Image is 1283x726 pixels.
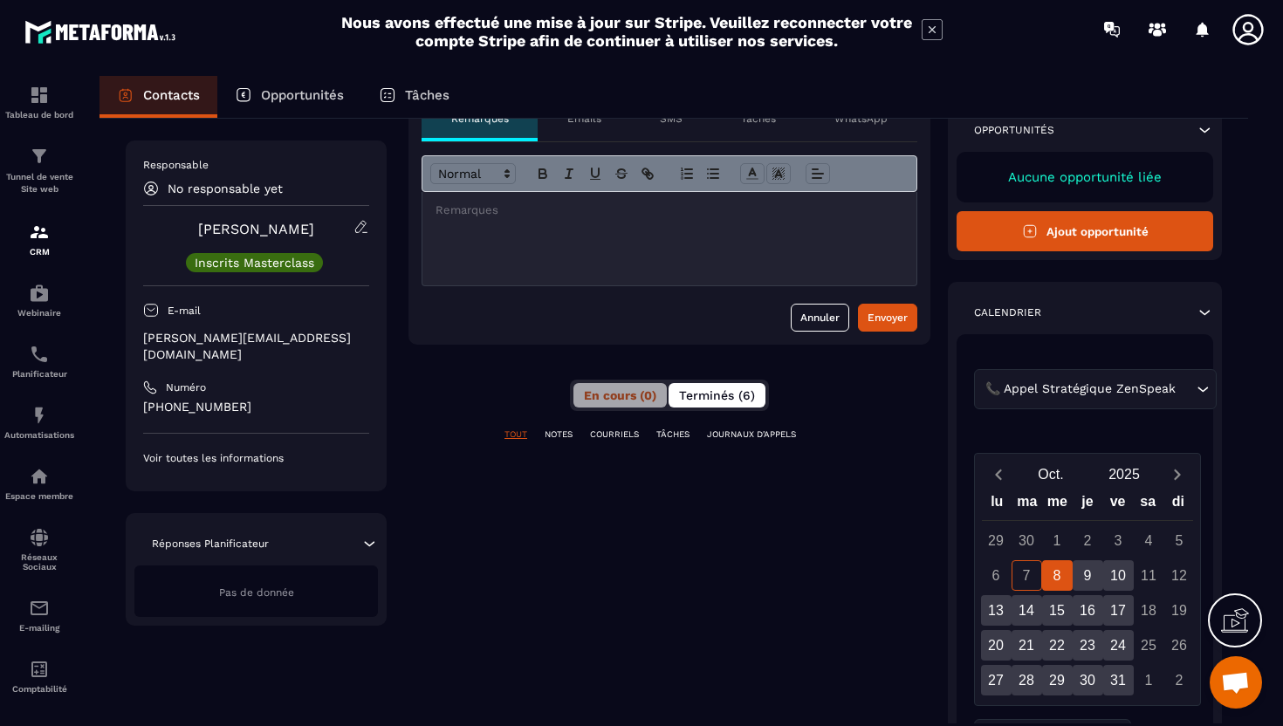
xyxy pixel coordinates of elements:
button: Ajout opportunité [957,211,1213,251]
div: je [1073,490,1103,520]
p: Réseaux Sociaux [4,552,74,572]
img: formation [29,146,50,167]
a: social-networksocial-networkRéseaux Sociaux [4,514,74,585]
input: Search for option [1179,380,1192,399]
button: Terminés (6) [669,383,765,408]
p: Opportunités [261,87,344,103]
div: 14 [1012,595,1042,626]
div: 22 [1042,630,1073,661]
button: Open months overlay [1014,459,1087,490]
div: 12 [1164,560,1195,591]
div: Ouvrir le chat [1210,656,1262,709]
div: sa [1133,490,1163,520]
p: Réponses Planificateur [152,537,269,551]
div: di [1163,490,1193,520]
div: Calendar wrapper [982,490,1193,695]
p: Planificateur [4,369,74,379]
p: JOURNAUX D'APPELS [707,428,796,441]
p: CRM [4,247,74,257]
div: 8 [1042,560,1073,591]
p: No responsable yet [168,181,283,195]
p: Opportunités [974,123,1054,137]
p: Contacts [143,87,200,103]
div: 30 [1073,665,1103,695]
div: 18 [1134,595,1164,626]
p: E-mailing [4,623,74,633]
div: lu [982,490,1012,520]
p: E-mail [168,304,201,318]
p: Inscrits Masterclass [195,257,314,269]
span: En cours (0) [584,388,656,402]
div: 28 [1012,665,1042,695]
button: Annuler [791,304,849,332]
div: 21 [1012,630,1042,661]
button: En cours (0) [573,383,667,408]
a: schedulerschedulerPlanificateur [4,331,74,392]
a: Contacts [99,76,217,118]
a: accountantaccountantComptabilité [4,646,74,707]
a: Opportunités [217,76,361,118]
div: 19 [1164,595,1195,626]
h2: Nous avons effectué une mise à jour sur Stripe. Veuillez reconnecter votre compte Stripe afin de ... [340,13,913,50]
p: Calendrier [974,305,1041,319]
div: 2 [1164,665,1195,695]
div: 2 [1073,525,1103,556]
p: [PHONE_NUMBER] [143,399,369,415]
div: 5 [1164,525,1195,556]
div: 4 [1134,525,1164,556]
p: WhatsApp [834,112,888,126]
a: formationformationCRM [4,209,74,270]
img: automations [29,466,50,487]
p: Espace membre [4,491,74,501]
p: TOUT [504,428,527,441]
p: Emails [567,112,601,126]
div: 7 [1012,560,1042,591]
a: Tâches [361,76,467,118]
div: Envoyer [868,309,908,326]
p: Numéro [166,380,206,394]
div: 1 [1042,525,1073,556]
div: 31 [1103,665,1134,695]
img: scheduler [29,344,50,365]
div: Search for option [974,369,1217,409]
img: accountant [29,659,50,680]
span: 📞 Appel Stratégique ZenSpeak [981,380,1179,399]
div: 30 [1012,525,1042,556]
a: automationsautomationsAutomatisations [4,392,74,453]
p: Tâches [741,112,776,126]
a: formationformationTableau de bord [4,72,74,133]
button: Envoyer [858,304,917,332]
div: 23 [1073,630,1103,661]
button: Open years overlay [1087,459,1161,490]
p: Responsable [143,158,369,172]
div: 1 [1134,665,1164,695]
div: 29 [981,525,1012,556]
img: formation [29,222,50,243]
img: automations [29,283,50,304]
p: Tâches [405,87,449,103]
div: 6 [981,560,1012,591]
div: 15 [1042,595,1073,626]
p: NOTES [545,428,573,441]
span: Pas de donnée [219,586,294,599]
div: 26 [1164,630,1195,661]
div: me [1042,490,1073,520]
p: TÂCHES [656,428,690,441]
div: 27 [981,665,1012,695]
div: 11 [1134,560,1164,591]
a: automationsautomationsEspace membre [4,453,74,514]
img: social-network [29,527,50,548]
div: Calendar days [982,525,1193,695]
div: ma [1012,490,1043,520]
div: 3 [1103,525,1134,556]
p: Aucune opportunité liée [974,169,1196,185]
div: 16 [1073,595,1103,626]
p: Tunnel de vente Site web [4,171,74,195]
button: Previous month [982,462,1014,486]
p: COURRIELS [590,428,639,441]
img: formation [29,85,50,106]
div: 25 [1134,630,1164,661]
div: 20 [981,630,1012,661]
div: 10 [1103,560,1134,591]
p: Webinaire [4,308,74,318]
